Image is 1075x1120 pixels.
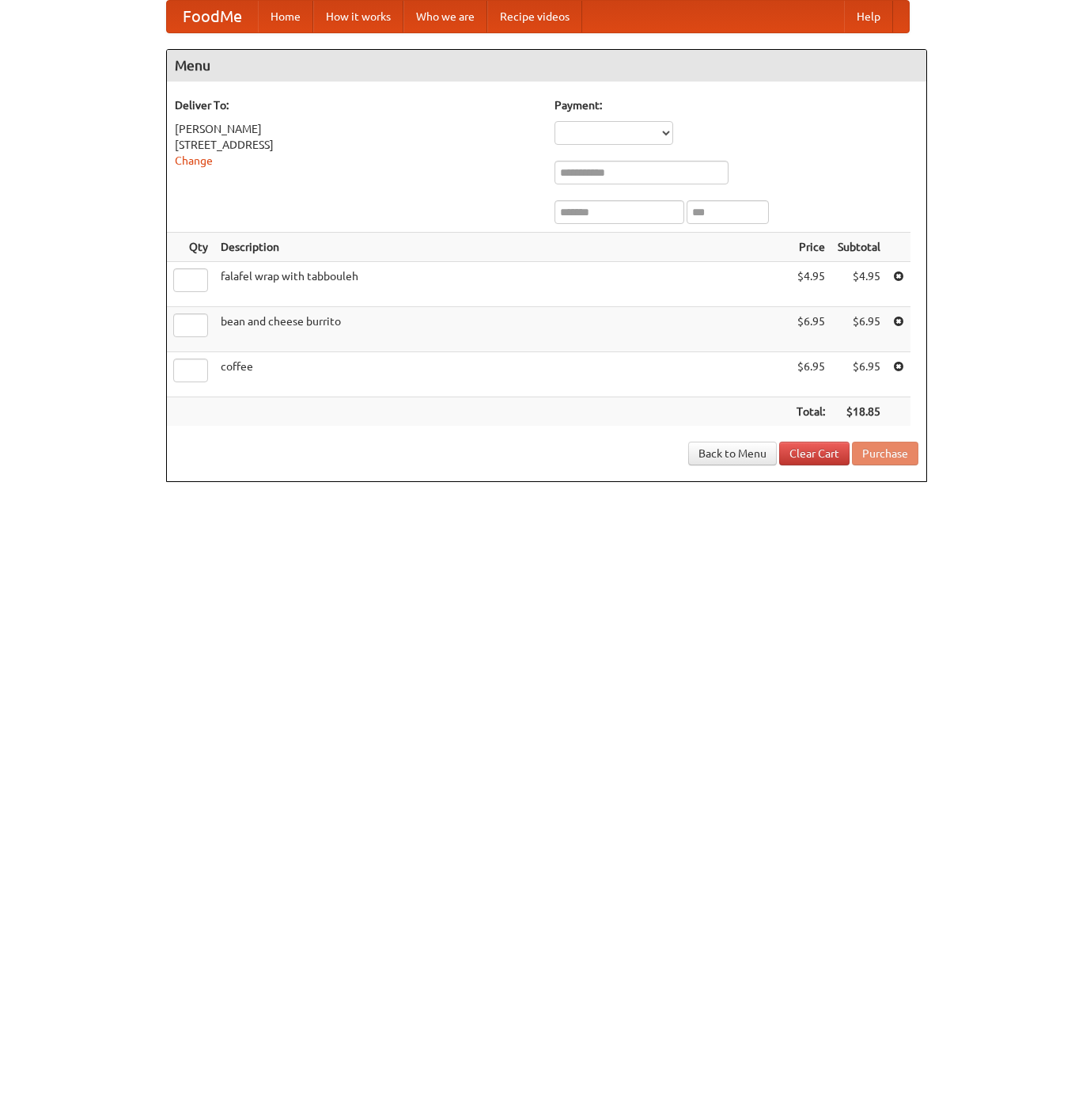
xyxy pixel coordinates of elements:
[175,97,539,113] h5: Deliver To:
[167,1,258,32] a: FoodMe
[258,1,313,32] a: Home
[831,233,887,262] th: Subtotal
[555,97,918,113] h5: Payment:
[175,154,213,167] a: Change
[852,442,918,465] button: Purchase
[790,352,831,397] td: $6.95
[487,1,582,32] a: Recipe videos
[214,262,790,307] td: falafel wrap with tabbouleh
[790,233,831,262] th: Price
[831,397,887,427] th: $18.85
[175,137,539,153] div: [STREET_ADDRESS]
[167,50,926,82] h4: Menu
[214,352,790,397] td: coffee
[831,352,887,397] td: $6.95
[831,262,887,307] td: $4.95
[403,1,487,32] a: Who we are
[790,262,831,307] td: $4.95
[313,1,403,32] a: How it works
[214,233,790,262] th: Description
[844,1,893,32] a: Help
[779,442,850,465] a: Clear Cart
[175,121,539,137] div: [PERSON_NAME]
[167,233,214,262] th: Qty
[790,307,831,352] td: $6.95
[790,397,831,427] th: Total:
[214,307,790,352] td: bean and cheese burrito
[688,442,777,465] a: Back to Menu
[831,307,887,352] td: $6.95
